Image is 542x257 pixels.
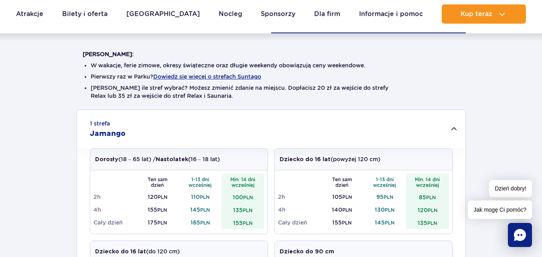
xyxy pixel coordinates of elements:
a: [GEOGRAPHIC_DATA] [126,4,200,24]
td: 95 [363,190,406,203]
small: PLN [243,194,253,200]
small: PLN [157,207,167,213]
small: PLN [243,207,252,213]
small: PLN [427,220,437,226]
small: PLN [243,220,252,226]
small: PLN [384,194,393,200]
li: [PERSON_NAME] ile stref wybrać? Możesz zmienić zdanie na miejscu. Dopłacisz 20 zł za wejście do s... [91,84,452,100]
a: Informacje i pomoc [359,4,423,24]
button: Kup teraz [442,4,526,24]
a: Sponsorzy [261,4,295,24]
td: 85 [406,190,449,203]
a: Atrakcje [16,4,43,24]
small: PLN [342,207,352,213]
td: 155 [136,203,179,216]
strong: Dziecko do 16 lat [95,249,146,255]
small: PLN [158,194,167,200]
th: 1-13 dni wcześniej [179,174,222,190]
td: 145 [363,216,406,229]
a: Bilety i oferta [62,4,108,24]
strong: [PERSON_NAME]: [83,51,134,57]
div: Chat [508,223,532,247]
th: 1-13 dni wcześniej [363,174,406,190]
th: Ten sam dzień [136,174,179,190]
td: 4h [93,203,136,216]
span: Dzień dobry! [489,180,532,197]
p: (18 – 65 lat) / (16 – 18 lat) [95,155,220,164]
small: PLN [200,207,210,213]
h2: Jamango [90,129,126,139]
td: 120 [406,203,449,216]
td: 140 [321,203,363,216]
small: PLN [200,220,210,226]
td: Cały dzień [93,216,136,229]
td: 4h [278,203,321,216]
strong: Dorosły [95,157,118,162]
td: 2h [93,190,136,203]
td: 155 [221,216,264,229]
td: Cały dzień [278,216,321,229]
small: PLN [428,207,437,213]
small: PLN [200,194,209,200]
li: W wakacje, ferie zimowe, okresy świąteczne oraz długie weekendy obowiązują ceny weekendowe. [91,61,452,69]
strong: Dziecko do 16 lat [280,157,331,162]
a: Dla firm [314,4,340,24]
td: 175 [136,216,179,229]
td: 165 [179,216,222,229]
a: Nocleg [219,4,242,24]
small: PLN [426,194,436,200]
small: PLN [157,220,167,226]
td: 100 [221,190,264,203]
th: Min. 14 dni wcześniej [221,174,264,190]
th: Ten sam dzień [321,174,363,190]
td: 145 [179,203,222,216]
small: PLN [342,220,351,226]
small: PLN [385,207,394,213]
p: (powyżej 120 cm) [280,155,380,164]
td: 110 [179,190,222,203]
td: 135 [221,203,264,216]
p: (do 120 cm) [95,247,180,256]
td: 135 [406,216,449,229]
td: 130 [363,203,406,216]
small: PLN [385,220,394,226]
td: 155 [321,216,363,229]
li: Pierwszy raz w Parku? [91,73,452,81]
td: 105 [321,190,363,203]
td: 2h [278,190,321,203]
span: Kup teraz [461,10,492,18]
small: 1 strefa [90,119,110,127]
th: Min. 14 dni wcześniej [406,174,449,190]
button: Dowiedz się więcej o strefach Suntago [153,73,261,80]
strong: Nastolatek [156,157,188,162]
span: Jak mogę Ci pomóc? [468,200,532,219]
small: PLN [342,194,352,200]
td: 120 [136,190,179,203]
strong: Dziecko do 90 cm [280,249,334,255]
